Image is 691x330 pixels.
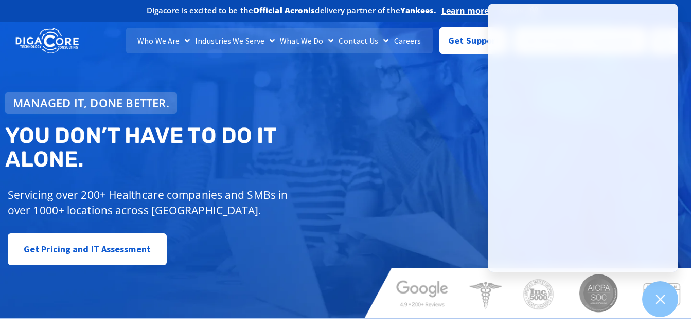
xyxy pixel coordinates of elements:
[441,6,489,16] a: Learn more
[135,28,192,53] a: Who We Are
[15,27,79,54] img: DigaCore Technology Consulting
[8,233,167,265] a: Get Pricing and IT Assessment
[488,4,678,272] iframe: Chatgenie Messenger
[439,25,508,52] a: Get Support
[126,28,433,53] nav: Menu
[24,239,151,260] span: Get Pricing and IT Assessment
[13,97,169,108] span: Managed IT, done better.
[277,28,336,53] a: What We Do
[5,124,353,171] h2: You don’t have to do IT alone.
[448,28,500,49] span: Get Support
[400,5,436,15] b: Yankees.
[5,92,177,114] a: Managed IT, done better.
[147,7,436,14] h2: Digacore is excited to be the delivery partner of the
[192,28,277,53] a: Industries We Serve
[392,28,424,53] a: Careers
[8,187,291,218] p: Servicing over 200+ Healthcare companies and SMBs in over 1000+ locations across [GEOGRAPHIC_DATA].
[336,28,391,53] a: Contact Us
[253,5,315,15] b: Official Acronis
